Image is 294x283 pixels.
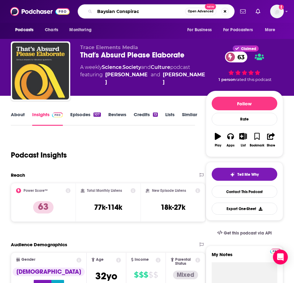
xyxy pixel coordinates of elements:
span: Income [135,258,149,262]
div: Apps [227,144,235,147]
span: New [205,4,216,10]
h2: Total Monthly Listens [87,188,122,193]
a: InsightsPodchaser Pro [32,112,63,126]
span: More [265,26,275,34]
button: tell me why sparkleTell Me Why [212,168,277,181]
div: Play [215,144,221,147]
span: Parental Status [175,258,194,266]
button: Export One-Sheet [212,203,277,215]
button: Share [265,129,277,151]
a: About [11,112,25,126]
span: Tell Me Why [237,172,259,177]
h2: Reach [11,172,25,178]
span: For Podcasters [223,26,253,34]
span: Claimed [241,47,256,50]
img: User Profile [270,5,284,18]
a: 63 [225,52,248,62]
p: 63 [33,201,54,213]
span: For Business [187,26,212,34]
a: Culture [151,64,170,70]
a: Get this podcast via API [212,226,277,241]
span: featuring [80,71,206,86]
button: Play [212,129,224,151]
a: Credits13 [134,112,158,126]
span: Monitoring [69,26,91,34]
svg: Add a profile image [279,5,284,10]
div: Search podcasts, credits, & more... [78,4,235,19]
div: 107 [93,112,101,117]
h2: Power Score™ [24,188,48,193]
span: $ [153,270,158,280]
span: $ [149,270,153,280]
img: Podchaser - Follow, Share and Rate Podcasts [10,6,70,17]
div: Claimed63 1 personrated this podcast [206,44,283,83]
span: and [141,64,151,70]
div: Share [267,144,275,147]
span: $ [134,270,138,280]
a: Similar [182,112,197,126]
div: [PERSON_NAME] [163,71,206,86]
a: Episodes107 [70,112,101,126]
button: open menu [219,24,262,36]
a: Show notifications dropdown [253,6,263,17]
span: Charts [45,26,58,34]
a: Reviews [108,112,126,126]
button: Bookmark [249,129,265,151]
a: Society [123,64,141,70]
div: 13 [153,112,158,117]
button: Apps [224,129,237,151]
div: Open Intercom Messenger [273,250,288,264]
div: Bookmark [250,144,264,147]
input: Search podcasts, credits, & more... [95,6,185,16]
button: open menu [65,24,99,36]
span: $ [139,270,143,280]
button: List [237,129,249,151]
h3: 18k-27k [161,203,185,212]
a: Science [102,64,122,70]
h1: Podcast Insights [11,150,67,160]
img: That's Absurd Please Elaborate [12,43,69,99]
div: List [241,144,246,147]
div: Mixed [173,271,198,279]
span: Logged in as Isla [270,5,284,18]
span: Podcasts [15,26,33,34]
span: Gender [21,258,35,262]
a: Pro website [270,248,281,254]
button: open menu [11,24,41,36]
button: Show profile menu [270,5,284,18]
button: Open AdvancedNew [185,8,216,15]
span: Open Advanced [188,10,214,13]
label: My Notes [212,251,277,262]
button: Follow [212,97,277,110]
h2: Audience Demographics [11,242,67,247]
a: Charts [41,24,62,36]
img: Podchaser Pro [52,112,63,117]
a: Lists [165,112,175,126]
button: open menu [261,24,283,36]
h3: 77k-114k [94,203,122,212]
span: Get this podcast via API [224,230,272,236]
button: open menu [183,24,219,36]
span: 32 yo [95,270,117,282]
span: and [151,71,160,86]
img: tell me why sparkle [230,172,235,177]
span: Trace Elements Media [80,44,138,50]
div: A weekly podcast [80,64,206,86]
span: rated this podcast [236,77,271,82]
span: 1 person [218,77,236,82]
a: Contact This Podcast [212,186,277,198]
div: [DEMOGRAPHIC_DATA] [13,268,85,276]
span: $ [144,270,148,280]
a: Show notifications dropdown [238,6,248,17]
div: [PERSON_NAME] [105,71,148,86]
span: 63 [231,52,248,62]
span: Age [96,258,104,262]
h2: New Episode Listens [152,188,186,193]
div: Rate [212,113,277,125]
img: Podchaser Pro [270,249,281,254]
